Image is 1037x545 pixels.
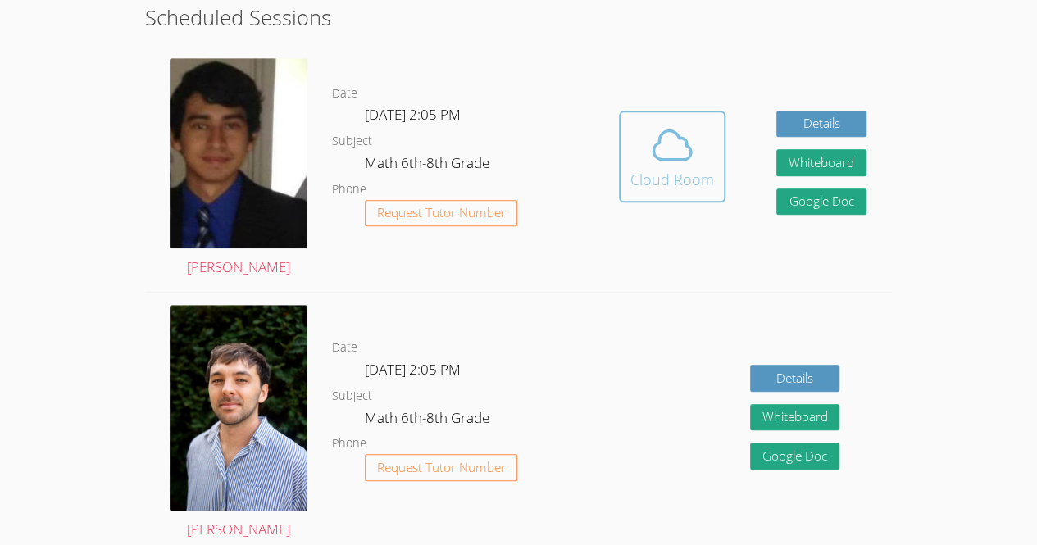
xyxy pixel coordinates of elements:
[365,200,518,227] button: Request Tutor Number
[332,84,357,104] dt: Date
[170,305,307,542] a: [PERSON_NAME]
[750,404,840,431] button: Whiteboard
[332,131,372,152] dt: Subject
[332,338,357,358] dt: Date
[170,58,307,279] a: [PERSON_NAME]
[170,305,307,511] img: profile.jpg
[630,168,714,191] div: Cloud Room
[332,386,372,406] dt: Subject
[365,152,493,179] dd: Math 6th-8th Grade
[776,149,866,176] button: Whiteboard
[750,443,840,470] a: Google Doc
[750,365,840,392] a: Details
[377,461,506,474] span: Request Tutor Number
[145,2,892,33] h2: Scheduled Sessions
[377,207,506,219] span: Request Tutor Number
[776,188,866,216] a: Google Doc
[776,111,866,138] a: Details
[332,179,366,200] dt: Phone
[619,111,725,202] button: Cloud Room
[332,434,366,454] dt: Phone
[365,360,461,379] span: [DATE] 2:05 PM
[365,406,493,434] dd: Math 6th-8th Grade
[170,58,307,248] img: Pic_Airtutors.jpg
[365,454,518,481] button: Request Tutor Number
[365,105,461,124] span: [DATE] 2:05 PM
